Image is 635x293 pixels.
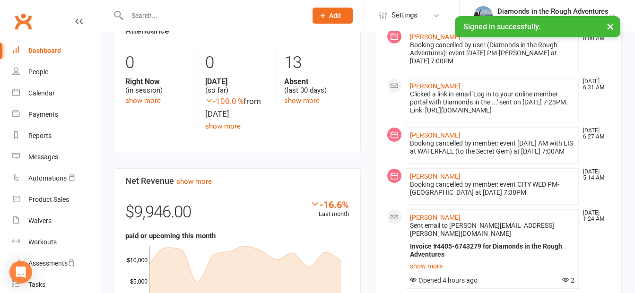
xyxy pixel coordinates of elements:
div: $9,946.00 [125,199,349,230]
a: Reports [12,125,100,146]
a: show more [410,259,575,273]
div: (so far) [205,77,270,95]
a: Assessments [12,253,100,274]
div: Reports [28,132,52,139]
strong: Right Now [125,77,191,86]
time: [DATE] 5:14 AM [578,169,609,181]
div: Open Intercom Messenger [9,261,32,284]
a: People [12,61,100,83]
div: Booking cancelled by member: event CITY WED PM- [GEOGRAPHIC_DATA] at [DATE] 7:30PM [410,181,575,197]
a: Dashboard [12,40,100,61]
div: (in session) [125,77,191,95]
a: Payments [12,104,100,125]
div: Dashboard [28,47,61,54]
a: Clubworx [11,9,35,33]
a: Calendar [12,83,100,104]
a: [PERSON_NAME] [410,82,461,90]
button: × [602,16,619,36]
a: Workouts [12,232,100,253]
div: Last month [310,199,349,219]
strong: [DATE] [205,77,270,86]
div: Clicked a link in email 'Log in to your online member portal with Diamonds in the ...' sent on [D... [410,90,575,114]
div: Booking cancelled by user (Diamonds in the Rough Adventures): event [DATE] PM-[PERSON_NAME] at [D... [410,41,575,65]
time: [DATE] 1:24 AM [578,210,609,222]
time: [DATE] 6:27 AM [578,128,609,140]
div: 0 [125,49,191,77]
h3: Net Revenue [125,176,349,186]
div: Diamonds in the Rough Adventures [497,16,609,24]
input: Search... [124,9,300,22]
div: Workouts [28,238,57,246]
img: thumb_image1543975352.png [474,6,493,25]
div: People [28,68,48,76]
div: Tasks [28,281,45,288]
div: 13 [284,49,349,77]
a: [PERSON_NAME] [410,172,461,180]
a: Messages [12,146,100,168]
strong: paid or upcoming this month [125,232,216,240]
time: [DATE] 6:31 AM [578,78,609,91]
div: Waivers [28,217,52,224]
div: Automations [28,174,67,182]
a: Automations [12,168,100,189]
span: Sent email to [PERSON_NAME][EMAIL_ADDRESS][PERSON_NAME][DOMAIN_NAME] [410,222,554,237]
div: Payments [28,111,58,118]
a: show more [125,96,161,105]
div: Booking cancelled by member: event [DATE] AM with LIS at WATERFALL (to the Secret Gem) at [DATE] ... [410,139,575,155]
a: show more [284,96,320,105]
a: show more [205,122,241,130]
div: (last 30 days) [284,77,349,95]
div: Assessments [28,259,75,267]
div: Messages [28,153,58,161]
div: Calendar [28,89,55,97]
div: 0 [205,49,270,77]
span: Add [329,12,341,19]
span: Opened 4 hours ago [410,276,478,284]
span: Settings [391,5,418,26]
div: from [DATE] [205,95,270,121]
span: Signed in successfully. [463,22,540,31]
div: -16.6% [310,199,349,209]
div: Diamonds in the Rough Adventures [497,7,609,16]
div: Product Sales [28,196,69,203]
div: Invoice #4405-6743279 for Diamonds in the Rough Adventures [410,242,575,259]
a: Waivers [12,210,100,232]
strong: Absent [284,77,349,86]
a: [PERSON_NAME] [410,214,461,221]
a: show more [176,177,212,186]
a: Product Sales [12,189,100,210]
span: -100.0 % [205,96,244,106]
a: [PERSON_NAME] [410,131,461,139]
button: Add [313,8,353,24]
span: 2 [562,276,574,284]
